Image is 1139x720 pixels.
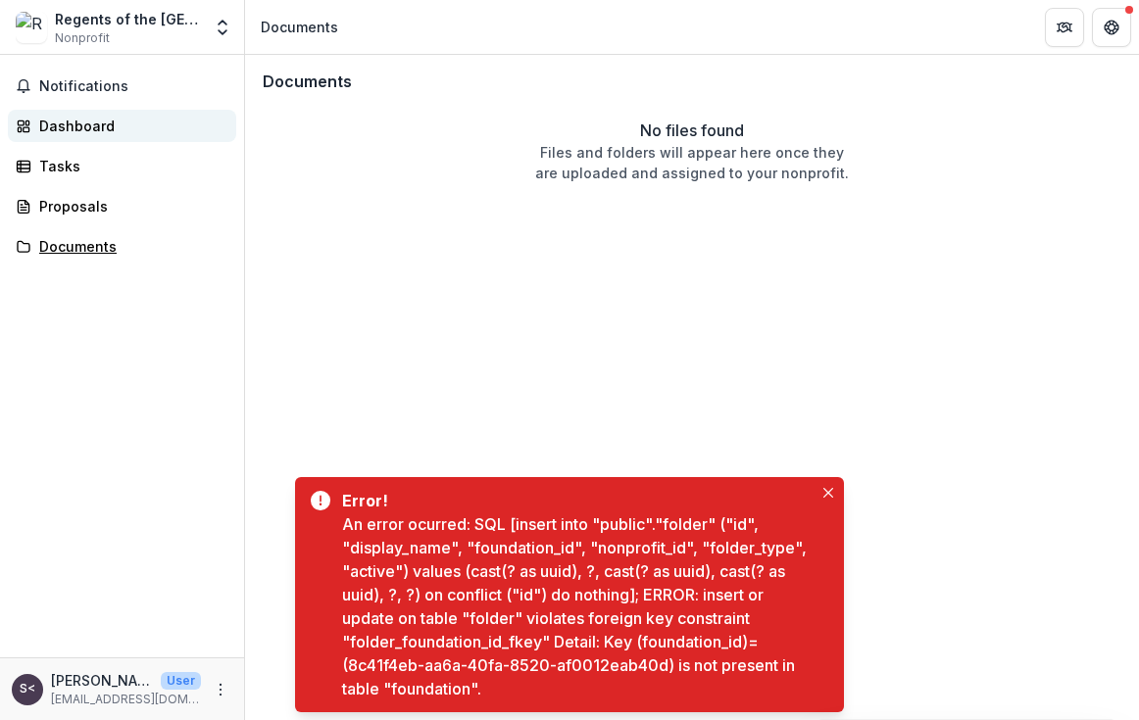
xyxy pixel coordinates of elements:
div: Proposals [39,196,221,216]
button: Notifications [8,71,236,102]
div: Documents [261,17,338,37]
p: User [161,672,201,690]
button: More [209,678,232,701]
div: Dashboard [39,116,221,136]
button: Close [817,481,840,504]
a: Proposals [8,190,236,222]
div: Error! [342,489,805,512]
span: Nonprofit [55,29,110,47]
img: Regents of the University of California at Berkeley [16,12,47,43]
div: Regents of the [GEOGRAPHIC_DATA][US_STATE] [55,9,201,29]
a: Dashboard [8,110,236,142]
p: [EMAIL_ADDRESS][DOMAIN_NAME] [51,691,201,708]
div: Documents [39,236,221,257]
nav: breadcrumb [253,13,346,41]
div: An error ocurred: SQL [insert into "public"."folder" ("id", "display_name", "foundation_id", "non... [342,512,813,700]
p: Files and folders will appear here once they are uploaded and assigned to your nonprofit. [535,142,849,183]
div: Stephanie Campos-Bui <scamposbui@clinical.law.berkeley.edu> <scamposbui@clinical.law.berkeley.edu> [20,683,35,696]
h3: Documents [263,72,352,91]
a: Tasks [8,150,236,182]
a: Documents [8,230,236,263]
p: No files found [640,119,744,142]
span: Notifications [39,78,228,95]
p: [PERSON_NAME] <[EMAIL_ADDRESS][DOMAIN_NAME]> <[EMAIL_ADDRESS][DOMAIN_NAME]> [51,670,153,691]
button: Partners [1045,8,1084,47]
button: Open entity switcher [209,8,236,47]
div: Tasks [39,156,221,176]
button: Get Help [1092,8,1131,47]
